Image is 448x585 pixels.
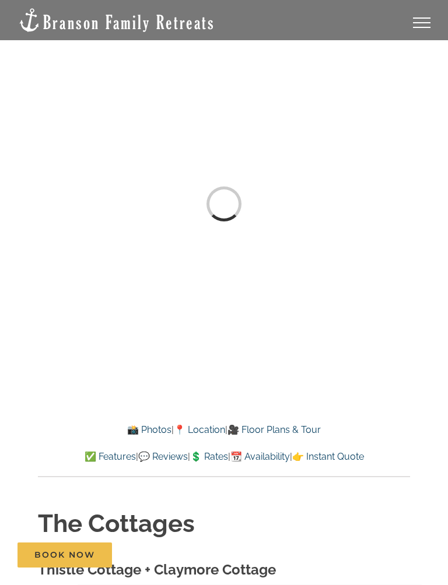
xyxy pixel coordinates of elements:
[204,184,243,223] div: Loading...
[230,451,290,462] a: 📆 Availability
[398,17,445,28] a: Toggle Menu
[38,561,276,578] strong: Thistle Cottage + Claymore Cottage
[292,451,364,462] a: 👉 Instant Quote
[34,550,95,560] span: Book Now
[17,7,215,33] img: Branson Family Retreats Logo
[38,422,409,438] p: | |
[127,424,171,435] a: 📸 Photos
[174,424,225,435] a: 📍 Location
[38,507,409,541] h1: The Cottages
[38,449,409,464] p: | | | |
[138,451,188,462] a: 💬 Reviews
[85,451,136,462] a: ✅ Features
[228,424,321,435] a: 🎥 Floor Plans & Tour
[190,451,228,462] a: 💲 Rates
[17,542,112,568] a: Book Now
